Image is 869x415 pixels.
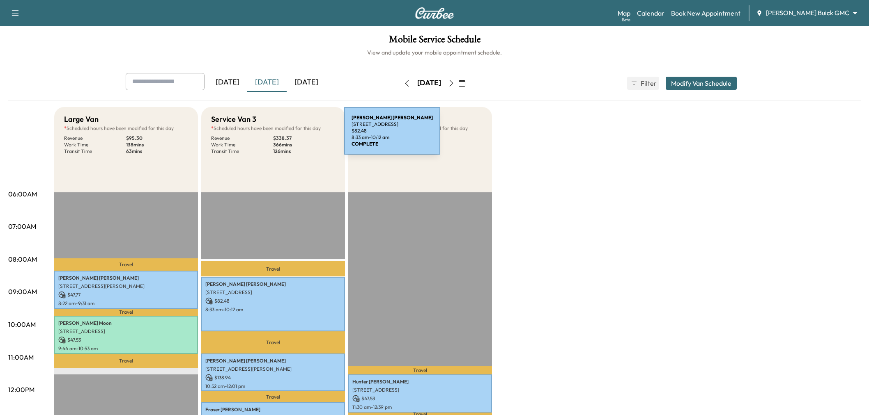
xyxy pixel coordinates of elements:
[211,141,273,148] p: Work Time
[8,189,37,199] p: 06:00AM
[58,283,194,290] p: [STREET_ADDRESS][PERSON_NAME]
[287,73,326,92] div: [DATE]
[211,114,256,125] h5: Service Van 3
[205,358,341,364] p: [PERSON_NAME] [PERSON_NAME]
[671,8,740,18] a: Book New Appointment
[201,391,345,402] p: Travel
[352,379,488,385] p: Hunter [PERSON_NAME]
[64,148,126,155] p: Transit Time
[205,281,341,287] p: [PERSON_NAME] [PERSON_NAME]
[211,125,335,132] p: Scheduled hours have been modified for this day
[54,309,198,316] p: Travel
[205,374,341,381] p: $ 138.94
[205,366,341,372] p: [STREET_ADDRESS][PERSON_NAME]
[126,148,188,155] p: 63 mins
[766,8,849,18] span: [PERSON_NAME] Buick GMC
[201,331,345,353] p: Travel
[58,336,194,344] p: $ 47.53
[54,258,198,271] p: Travel
[205,406,341,413] p: Fraser [PERSON_NAME]
[8,352,34,362] p: 11:00AM
[273,148,335,155] p: 126 mins
[637,8,664,18] a: Calendar
[352,395,488,402] p: $ 47.53
[211,135,273,141] p: Revenue
[201,261,345,277] p: Travel
[420,141,482,148] p: 237 mins
[58,291,194,299] p: $ 47.77
[64,125,188,132] p: Scheduled hours have been modified for this day
[58,275,194,281] p: [PERSON_NAME] [PERSON_NAME]
[8,385,34,394] p: 12:00PM
[64,114,99,125] h5: Large Van
[64,135,126,141] p: Revenue
[420,148,482,155] p: 59 mins
[54,354,198,368] p: Travel
[348,366,492,374] p: Travel
[666,77,737,90] button: Modify Van Schedule
[58,345,194,352] p: 9:44 am - 10:53 am
[58,300,194,307] p: 8:22 am - 9:31 am
[622,17,630,23] div: Beta
[618,8,630,18] a: MapBeta
[8,221,36,231] p: 07:00AM
[8,319,36,329] p: 10:00AM
[8,48,861,57] h6: View and update your mobile appointment schedule.
[205,289,341,296] p: [STREET_ADDRESS]
[8,287,37,296] p: 09:00AM
[8,254,37,264] p: 08:00AM
[420,135,482,141] p: $ 137.98
[352,387,488,393] p: [STREET_ADDRESS]
[273,141,335,148] p: 366 mins
[247,73,287,92] div: [DATE]
[205,297,341,305] p: $ 82.48
[352,404,488,410] p: 11:30 am - 12:39 pm
[126,141,188,148] p: 138 mins
[627,77,659,90] button: Filter
[205,383,341,390] p: 10:52 am - 12:01 pm
[58,328,194,335] p: [STREET_ADDRESS]
[273,135,335,141] p: $ 338.37
[208,73,247,92] div: [DATE]
[415,7,454,19] img: Curbee Logo
[8,34,861,48] h1: Mobile Service Schedule
[126,135,188,141] p: $ 95.30
[417,78,441,88] div: [DATE]
[641,78,655,88] span: Filter
[58,320,194,326] p: [PERSON_NAME] Moon
[205,306,341,313] p: 8:33 am - 10:12 am
[64,141,126,148] p: Work Time
[211,148,273,155] p: Transit Time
